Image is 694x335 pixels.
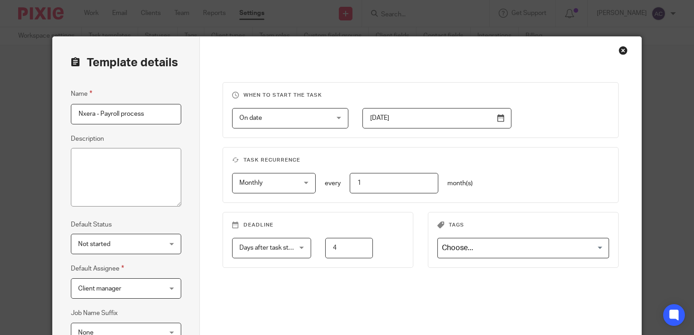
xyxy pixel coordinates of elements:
h2: Template details [71,55,178,70]
span: month(s) [447,180,473,187]
h3: When to start the task [232,92,610,99]
span: Not started [78,241,110,247]
span: Client manager [78,286,121,292]
div: Search for option [437,238,610,258]
span: On date [239,115,262,121]
h3: Task recurrence [232,157,610,164]
span: Days after task starts [239,245,299,251]
h3: Deadline [232,222,404,229]
label: Job Name Suffix [71,309,118,318]
label: Default Status [71,220,112,229]
p: every [325,179,341,188]
label: Default Assignee [71,263,124,274]
span: Monthly [239,180,263,186]
h3: Tags [437,222,610,229]
div: Close this dialog window [619,46,628,55]
label: Description [71,134,104,143]
label: Name [71,89,92,99]
input: Search for option [439,240,604,256]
